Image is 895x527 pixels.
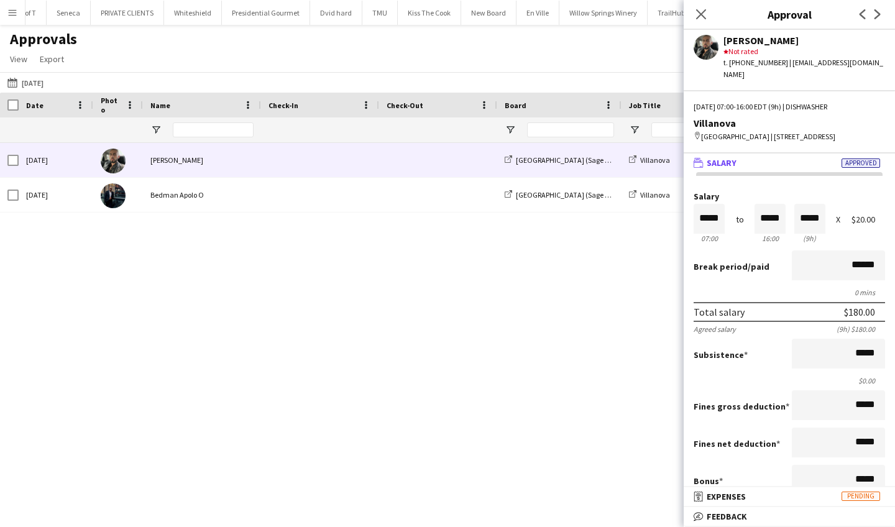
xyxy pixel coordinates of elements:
[707,511,747,522] span: Feedback
[755,234,786,243] div: 16:00
[842,158,880,168] span: Approved
[694,261,748,272] span: Break period
[794,234,825,243] div: 9h
[684,507,895,526] mat-expansion-panel-header: Feedback
[26,101,44,110] span: Date
[640,190,670,199] span: Villanova
[694,306,745,318] div: Total salary
[694,376,885,385] div: $0.00
[694,192,885,201] label: Salary
[694,349,748,360] label: Subsistence
[91,1,164,25] button: PRIVATE CLIENTS
[694,288,885,297] div: 0 mins
[150,101,170,110] span: Name
[5,75,46,90] button: [DATE]
[684,6,895,22] h3: Approval
[723,57,885,80] div: t. [PHONE_NUMBER] | [EMAIL_ADDRESS][DOMAIN_NAME]
[694,324,736,334] div: Agreed salary
[694,131,885,142] div: [GEOGRAPHIC_DATA] | [STREET_ADDRESS]
[40,53,64,65] span: Export
[694,261,769,272] label: /paid
[723,46,885,57] div: Not rated
[164,1,222,25] button: Whiteshield
[505,190,628,199] a: [GEOGRAPHIC_DATA] (Sage Dining)
[143,178,261,212] div: Bedman Apolo O
[387,101,423,110] span: Check-Out
[101,183,126,208] img: Bedman Apolo O
[836,215,840,224] div: X
[5,51,32,67] a: View
[505,124,516,135] button: Open Filter Menu
[101,96,121,114] span: Photo
[461,1,516,25] button: New Board
[629,124,640,135] button: Open Filter Menu
[684,154,895,172] mat-expansion-panel-header: SalaryApproved
[694,101,885,112] div: [DATE] 07:00-16:00 EDT (9h) | DISHWASHER
[684,487,895,506] mat-expansion-panel-header: ExpensesPending
[629,101,661,110] span: Job Title
[640,155,670,165] span: Villanova
[47,1,91,25] button: Seneca
[694,234,725,243] div: 07:00
[9,1,47,25] button: U of T
[648,1,695,25] button: TrailHub
[150,124,162,135] button: Open Filter Menu
[101,149,126,173] img: Kevin Gomez
[707,491,746,502] span: Expenses
[516,190,628,199] span: [GEOGRAPHIC_DATA] (Sage Dining)
[844,306,875,318] div: $180.00
[723,35,885,46] div: [PERSON_NAME]
[629,155,670,165] a: Villanova
[310,1,362,25] button: Dvid hard
[842,492,880,501] span: Pending
[268,101,298,110] span: Check-In
[35,51,69,67] a: Export
[651,122,738,137] input: Job Title Filter Input
[559,1,648,25] button: Willow Springs Winery
[19,143,93,177] div: [DATE]
[851,215,885,224] div: $20.00
[398,1,461,25] button: Kiss The Cook
[837,324,885,334] div: (9h) $180.00
[362,1,398,25] button: TMU
[736,215,744,224] div: to
[19,178,93,212] div: [DATE]
[10,53,27,65] span: View
[527,122,614,137] input: Board Filter Input
[629,190,670,199] a: Villanova
[516,1,559,25] button: En Ville
[505,155,628,165] a: [GEOGRAPHIC_DATA] (Sage Dining)
[505,101,526,110] span: Board
[143,143,261,177] div: [PERSON_NAME]
[694,438,780,449] label: Fines net deduction
[707,157,737,168] span: Salary
[694,475,723,487] label: Bonus
[694,117,885,129] div: Villanova
[516,155,628,165] span: [GEOGRAPHIC_DATA] (Sage Dining)
[222,1,310,25] button: Presidential Gourmet
[694,401,789,412] label: Fines gross deduction
[173,122,254,137] input: Name Filter Input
